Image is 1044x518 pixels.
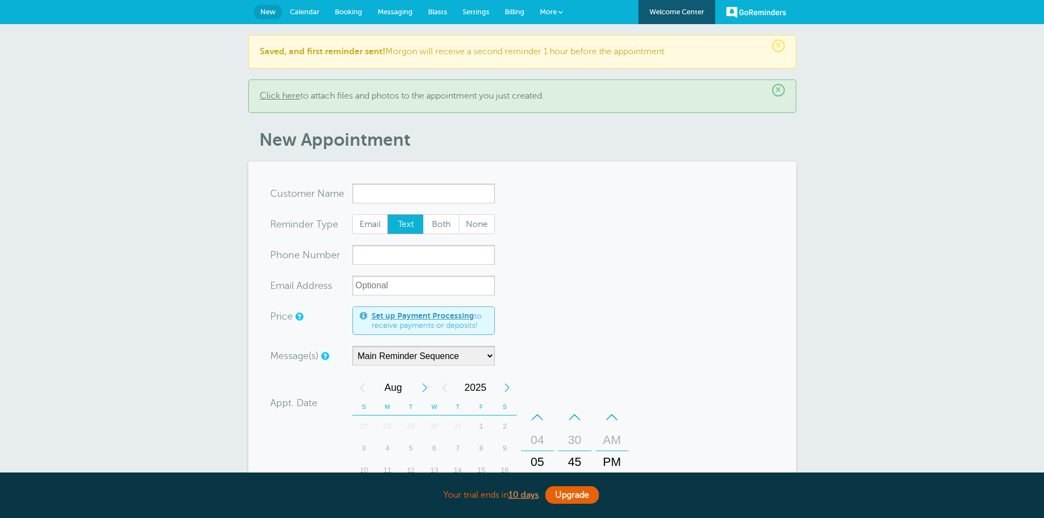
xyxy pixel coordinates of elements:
div: 30 [562,429,588,451]
div: Monday, July 28 [375,415,399,437]
a: Upgrade [545,486,599,504]
input: Optional [352,276,495,295]
div: AM [599,429,625,451]
div: Thursday, August 14 [446,459,470,481]
label: Message(s) [270,351,318,361]
span: August [372,377,415,399]
label: None [459,214,495,234]
label: Appt. Date [270,398,317,408]
div: Friday, August 8 [470,437,493,459]
div: 27 [352,415,376,437]
div: 8 [470,437,493,459]
div: Minutes [558,406,591,518]
div: Sunday, August 3 [352,437,376,459]
div: Monday, August 11 [375,459,399,481]
div: Tuesday, August 5 [399,437,423,459]
div: Thursday, July 31 [446,415,470,437]
div: 2 [493,415,517,437]
div: Sunday, July 27 [352,415,376,437]
div: Tuesday, August 12 [399,459,423,481]
div: Monday, August 4 [375,437,399,459]
div: Hours [521,406,554,518]
div: 7 [446,437,470,459]
div: 4 [375,437,399,459]
span: to receive payments or deposits! [372,311,488,331]
div: Thursday, August 7 [446,437,470,459]
div: 1 [470,415,493,437]
label: Both [423,214,459,234]
span: il Add [289,281,315,291]
div: 45 [562,451,588,473]
th: M [375,399,399,415]
span: More [540,8,557,16]
span: Billing [505,8,524,16]
div: 04 [524,429,551,451]
div: Saturday, August 16 [493,459,517,481]
span: None [459,215,494,234]
div: Saturday, August 2 [493,415,517,437]
th: T [446,399,470,415]
div: Previous Year [435,377,454,399]
div: Next Year [497,377,517,399]
div: 16 [493,459,517,481]
div: 12 [399,459,423,481]
span: tomer N [288,189,325,198]
span: 2025 [454,377,497,399]
div: Next Month [415,377,435,399]
label: Reminder Type [270,219,338,229]
div: Your trial ends in . [248,483,796,507]
div: 11 [375,459,399,481]
span: New [260,8,276,16]
div: 31 [446,415,470,437]
span: Blasts [428,8,447,16]
span: Text [388,215,423,234]
div: 13 [423,459,446,481]
div: 30 [423,415,446,437]
b: Saved, and first reminder sent! [260,47,385,56]
label: Price [270,311,293,321]
div: 15 [470,459,493,481]
div: 9 [493,437,517,459]
div: ress [270,276,352,295]
div: Sunday, August 10 [352,459,376,481]
div: 29 [399,415,423,437]
th: S [352,399,376,415]
div: 14 [446,459,470,481]
a: Simple templates and custom messages will use the reminder schedule set under Settings > Reminder... [321,352,328,360]
th: S [493,399,517,415]
div: Previous Month [352,377,372,399]
label: Email [352,214,389,234]
span: Email [353,215,388,234]
span: Booking [335,8,362,16]
div: Tuesday, July 29 [399,415,423,437]
div: 3 [352,437,376,459]
div: Wednesday, August 13 [423,459,446,481]
a: Click here [260,91,300,101]
p: Morgon will receive a second reminder 1 hour before the appointment. [260,47,785,57]
div: Saturday, August 9 [493,437,517,459]
a: Set up Payment Processing [372,311,474,320]
div: 28 [375,415,399,437]
span: Pho [270,250,288,260]
p: to attach files and photos to the appointment you just created. [260,91,785,101]
a: 10 days [509,490,539,500]
h1: New Appointment [259,129,796,150]
div: 05 [524,451,551,473]
div: Wednesday, August 6 [423,437,446,459]
div: Wednesday, July 30 [423,415,446,437]
th: W [423,399,446,415]
span: × [772,84,785,96]
div: ame [270,184,352,203]
div: mber [270,245,352,265]
span: Cus [270,189,288,198]
th: F [470,399,493,415]
div: PM [599,451,625,473]
div: 5 [399,437,423,459]
span: Both [424,215,459,234]
div: 10 [352,459,376,481]
span: Settings [463,8,489,16]
div: 6 [423,437,446,459]
label: Text [387,214,424,234]
span: × [772,39,785,52]
a: New [254,5,282,19]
